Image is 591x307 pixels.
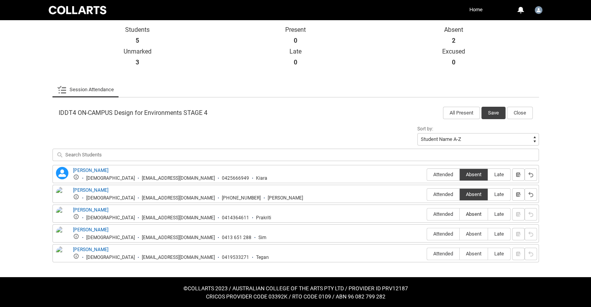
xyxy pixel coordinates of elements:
span: Absent [460,191,488,197]
a: [PERSON_NAME] [73,227,108,232]
span: Absent [460,172,488,177]
span: Attended [427,191,459,197]
a: [PERSON_NAME] [73,168,108,173]
div: Sim [258,235,267,241]
strong: 5 [136,37,139,45]
span: Late [488,251,510,257]
div: [EMAIL_ADDRESS][DOMAIN_NAME] [142,235,215,241]
button: Reset [525,228,537,240]
div: [EMAIL_ADDRESS][DOMAIN_NAME] [142,255,215,260]
button: Notes [512,188,525,201]
button: Reset [525,168,537,181]
div: [DEMOGRAPHIC_DATA] [86,195,135,201]
div: 0414364611 [222,215,249,221]
img: Simeon Curcio [56,226,68,243]
input: Search Students [52,149,539,161]
div: 0425666949 [222,175,249,181]
span: Absent [460,231,488,237]
img: Faculty.riyer [535,6,542,14]
p: Excused [375,48,533,56]
span: Attended [427,211,459,217]
img: Tegan Burnell [56,246,68,263]
p: Present [216,26,375,34]
strong: 0 [452,59,455,66]
div: [EMAIL_ADDRESS][DOMAIN_NAME] [142,175,215,181]
img: Prakriti Deshar [56,206,68,224]
p: Absent [375,26,533,34]
span: Late [488,231,510,237]
button: All Present [443,107,480,119]
div: Kiara [256,175,267,181]
button: Reset [525,208,537,220]
a: Home [467,4,485,16]
div: [DEMOGRAPHIC_DATA] [86,235,135,241]
div: [EMAIL_ADDRESS][DOMAIN_NAME] [142,215,215,221]
div: Prakriti [256,215,271,221]
button: Save [481,107,506,119]
strong: 0 [294,59,297,66]
div: 0419533271 [222,255,249,260]
a: Session Attendance [57,82,114,97]
p: Unmarked [59,48,217,56]
li: Session Attendance [52,82,119,97]
div: [DEMOGRAPHIC_DATA] [86,175,135,181]
button: Notes [512,168,525,181]
button: Close [507,107,533,119]
div: [PHONE_NUMBER] [222,195,261,201]
span: Late [488,211,510,217]
span: Attended [427,172,459,177]
span: Late [488,191,510,197]
span: Absent [460,211,488,217]
div: [EMAIL_ADDRESS][DOMAIN_NAME] [142,195,215,201]
img: Lucy McLaughlin [56,187,68,204]
span: Attended [427,231,459,237]
span: Attended [427,251,459,257]
strong: 3 [136,59,139,66]
span: Absent [460,251,488,257]
a: [PERSON_NAME] [73,187,108,193]
a: [PERSON_NAME] [73,247,108,252]
span: Sort by: [417,126,433,132]
div: [DEMOGRAPHIC_DATA] [86,215,135,221]
button: User Profile Faculty.riyer [533,3,544,16]
p: Students [59,26,217,34]
lightning-icon: Kiara Bocchi [56,167,68,179]
span: Late [488,172,510,177]
a: [PERSON_NAME] [73,207,108,213]
div: Tegan [256,255,269,260]
div: [DEMOGRAPHIC_DATA] [86,255,135,260]
p: Late [216,48,375,56]
div: [PERSON_NAME] [268,195,303,201]
button: Reset [525,188,537,201]
button: Reset [525,248,537,260]
strong: 0 [294,37,297,45]
span: IDDT4 ON-CAMPUS Design for Environments STAGE 4 [59,109,207,117]
strong: 2 [452,37,455,45]
div: 0413 651 288 [222,235,251,241]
